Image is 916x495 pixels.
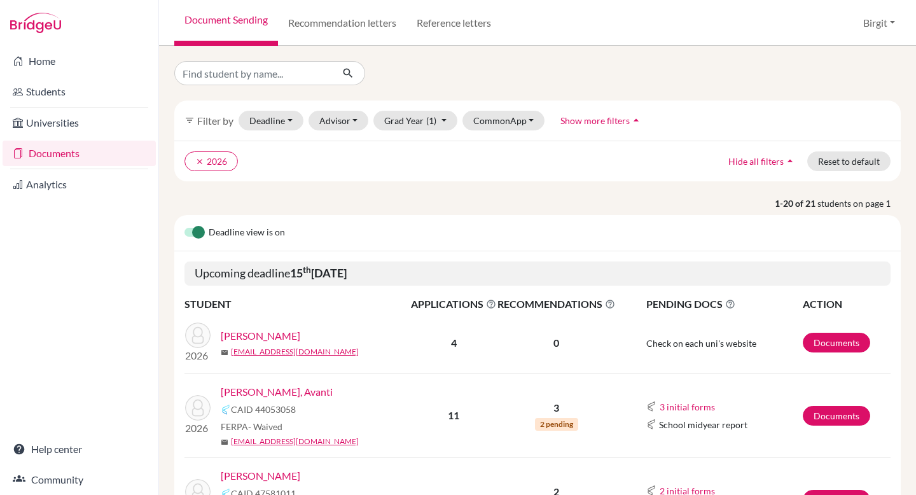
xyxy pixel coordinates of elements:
[231,346,359,358] a: [EMAIL_ADDRESS][DOMAIN_NAME]
[209,225,285,241] span: Deadline view is on
[784,155,796,167] i: arrow_drop_up
[646,338,756,349] span: Check on each uni's website
[221,405,231,415] img: Common App logo
[550,111,653,130] button: Show more filtersarrow_drop_up
[462,111,545,130] button: CommonApp
[221,468,300,484] a: [PERSON_NAME]
[3,141,156,166] a: Documents
[221,349,228,356] span: mail
[373,111,457,130] button: Grad Year(1)
[239,111,303,130] button: Deadline
[174,61,332,85] input: Find student by name...
[3,436,156,462] a: Help center
[817,197,901,210] span: students on page 1
[10,13,61,33] img: Bridge-U
[646,419,656,429] img: Common App logo
[857,11,901,35] button: Birgit
[535,418,578,431] span: 2 pending
[3,79,156,104] a: Students
[197,115,233,127] span: Filter by
[184,151,238,171] button: clear2026
[451,337,457,349] b: 4
[221,438,228,446] span: mail
[248,421,282,432] span: - Waived
[802,296,891,312] th: ACTION
[221,420,282,433] span: FERPA
[3,48,156,74] a: Home
[718,151,807,171] button: Hide all filtersarrow_drop_up
[646,401,656,412] img: Common App logo
[290,266,347,280] b: 15 [DATE]
[195,157,204,166] i: clear
[231,403,296,416] span: CAID 44053058
[560,115,630,126] span: Show more filters
[497,400,615,415] p: 3
[448,409,459,421] b: 11
[630,114,642,127] i: arrow_drop_up
[303,265,311,275] sup: th
[659,418,747,431] span: School midyear report
[497,335,615,351] p: 0
[646,296,801,312] span: PENDING DOCS
[497,296,615,312] span: RECOMMENDATIONS
[3,110,156,136] a: Universities
[184,296,410,312] th: STUDENT
[185,395,211,421] img: Poddar, Avanti
[221,384,333,400] a: [PERSON_NAME], Avanti
[411,296,496,312] span: APPLICATIONS
[426,115,436,126] span: (1)
[185,323,211,348] img: Patel, Ishaan
[184,261,891,286] h5: Upcoming deadline
[221,328,300,344] a: [PERSON_NAME]
[185,421,211,436] p: 2026
[803,406,870,426] a: Documents
[659,400,716,414] button: 3 initial forms
[184,115,195,125] i: filter_list
[309,111,369,130] button: Advisor
[803,333,870,352] a: Documents
[3,467,156,492] a: Community
[807,151,891,171] button: Reset to default
[231,436,359,447] a: [EMAIL_ADDRESS][DOMAIN_NAME]
[728,156,784,167] span: Hide all filters
[775,197,817,210] strong: 1-20 of 21
[3,172,156,197] a: Analytics
[185,348,211,363] p: 2026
